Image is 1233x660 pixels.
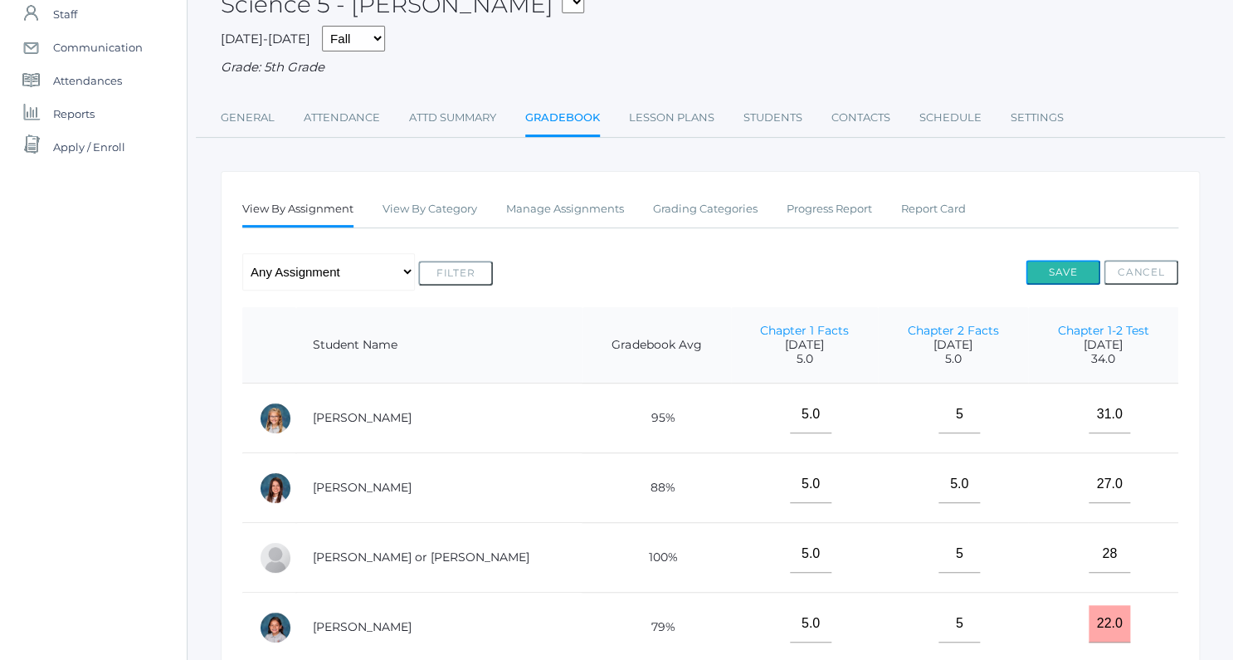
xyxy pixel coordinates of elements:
[907,323,998,338] a: Chapter 2 Facts
[743,101,802,134] a: Students
[1045,352,1162,366] span: 34.0
[313,550,529,565] a: [PERSON_NAME] or [PERSON_NAME]
[259,472,292,505] div: Grace Carpenter
[53,31,143,64] span: Communication
[582,384,731,453] td: 95%
[1026,260,1100,285] button: Save
[919,101,982,134] a: Schedule
[748,352,861,366] span: 5.0
[313,410,412,425] a: [PERSON_NAME]
[409,101,496,134] a: Attd Summary
[242,193,353,228] a: View By Assignment
[313,480,412,495] a: [PERSON_NAME]
[259,541,292,574] div: Thomas or Tom Cope
[831,101,890,134] a: Contacts
[582,523,731,593] td: 100%
[894,352,1011,366] span: 5.0
[901,193,966,226] a: Report Card
[787,193,872,226] a: Progress Report
[259,611,292,644] div: Esperanza Ewing
[582,453,731,523] td: 88%
[582,307,731,384] th: Gradebook Avg
[221,101,275,134] a: General
[53,64,122,97] span: Attendances
[506,193,624,226] a: Manage Assignments
[1057,323,1148,338] a: Chapter 1-2 Test
[629,101,714,134] a: Lesson Plans
[53,130,125,164] span: Apply / Enroll
[1104,260,1178,285] button: Cancel
[221,58,1200,77] div: Grade: 5th Grade
[221,31,310,46] span: [DATE]-[DATE]
[653,193,758,226] a: Grading Categories
[259,402,292,435] div: Paige Albanese
[304,101,380,134] a: Attendance
[53,97,95,130] span: Reports
[1011,101,1064,134] a: Settings
[313,619,412,634] a: [PERSON_NAME]
[760,323,849,338] a: Chapter 1 Facts
[418,261,493,286] button: Filter
[296,307,582,384] th: Student Name
[383,193,477,226] a: View By Category
[525,101,600,137] a: Gradebook
[894,338,1011,352] span: [DATE]
[748,338,861,352] span: [DATE]
[1045,338,1162,352] span: [DATE]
